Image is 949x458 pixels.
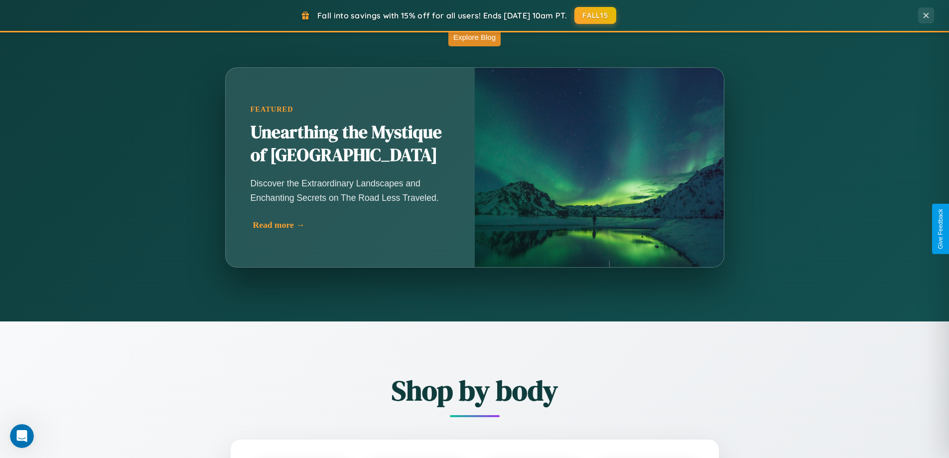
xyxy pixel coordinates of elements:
button: FALL15 [574,7,616,24]
button: Explore Blog [448,28,501,46]
div: Give Feedback [937,209,944,249]
div: Featured [251,105,450,114]
h2: Unearthing the Mystique of [GEOGRAPHIC_DATA] [251,121,450,167]
h2: Shop by body [176,371,774,410]
span: Fall into savings with 15% off for all users! Ends [DATE] 10am PT. [317,10,567,20]
div: Read more → [253,220,452,230]
p: Discover the Extraordinary Landscapes and Enchanting Secrets on The Road Less Traveled. [251,176,450,204]
iframe: Intercom live chat [10,424,34,448]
